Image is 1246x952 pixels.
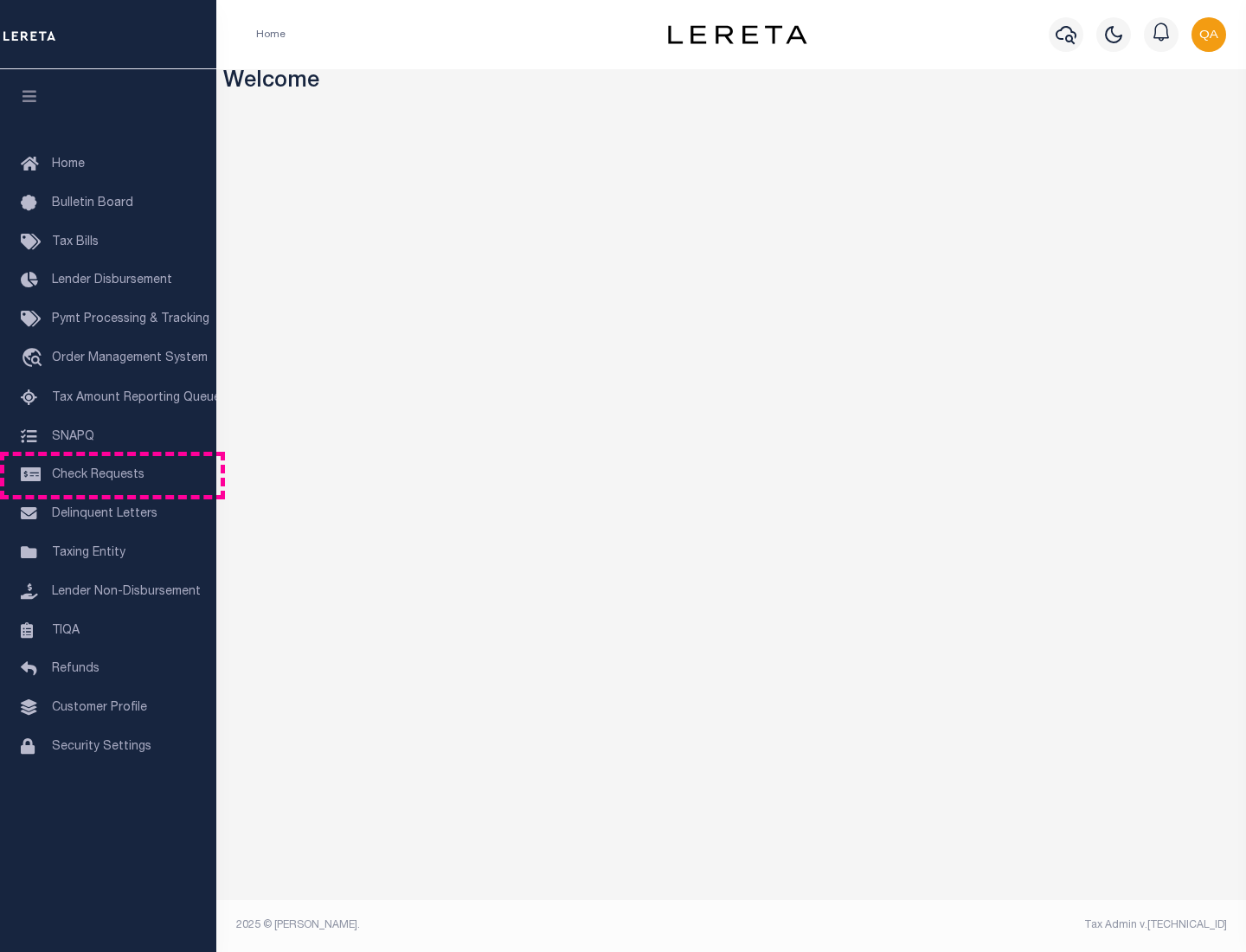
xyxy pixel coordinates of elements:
[256,27,286,42] li: Home
[52,547,125,559] span: Taxing Entity
[223,69,1240,96] h3: Welcome
[1191,17,1226,52] img: svg+xml;base64,PHN2ZyB4bWxucz0iaHR0cDovL3d3dy53My5vcmcvMjAwMC9zdmciIHBvaW50ZXItZXZlbnRzPSJub25lIi...
[52,236,99,248] span: Tax Bills
[668,25,806,44] img: logo-dark.svg
[744,917,1227,933] div: Tax Admin v.[TECHNICAL_ID]
[223,917,732,933] div: 2025 © [PERSON_NAME].
[52,663,100,675] span: Refunds
[52,586,201,598] span: Lender Non-Disbursement
[52,274,172,286] span: Lender Disbursement
[52,392,221,404] span: Tax Amount Reporting Queue
[52,313,209,325] span: Pymt Processing & Tracking
[52,197,133,209] span: Bulletin Board
[52,469,145,481] span: Check Requests
[52,352,208,364] span: Order Management System
[21,348,48,370] i: travel_explore
[52,702,147,714] span: Customer Profile
[52,158,85,170] span: Home
[52,508,157,520] span: Delinquent Letters
[52,624,80,636] span: TIQA
[52,430,94,442] span: SNAPQ
[52,741,151,753] span: Security Settings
